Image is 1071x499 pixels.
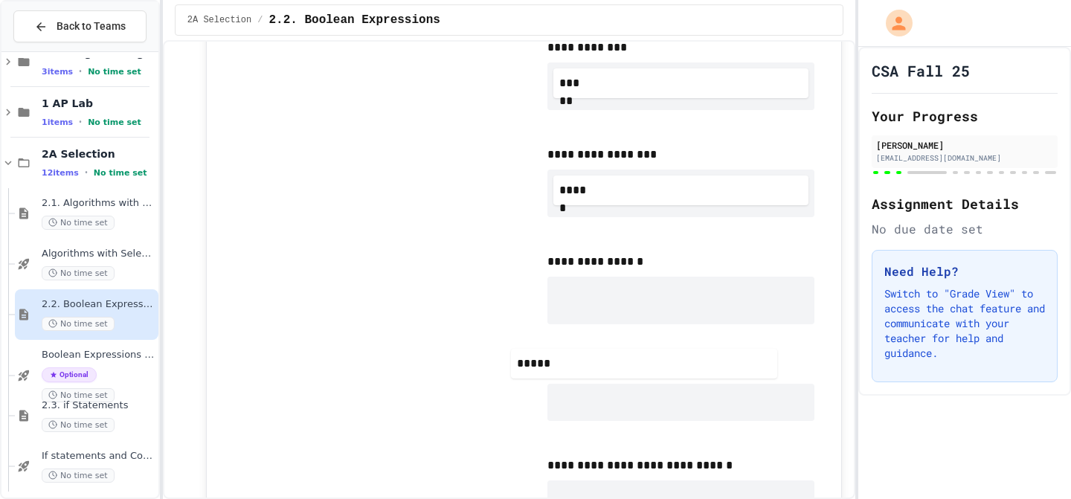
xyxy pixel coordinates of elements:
p: Switch to "Grade View" to access the chat feature and communicate with your teacher for help and ... [884,286,1045,361]
span: 1 AP Lab [42,97,155,110]
span: 12 items [42,168,79,178]
span: If statements and Control Flow - Quiz [42,450,155,463]
span: 2.1. Algorithms with Selection and Repetition [42,197,155,210]
span: 3 items [42,67,73,77]
div: No due date set [872,220,1058,238]
span: No time set [42,388,115,402]
span: Algorithms with Selection and Repetition - Topic 2.1 [42,248,155,260]
span: No time set [42,266,115,280]
span: No time set [88,67,141,77]
h2: Your Progress [872,106,1058,126]
span: 2.2. Boolean Expressions [268,11,440,29]
span: 2.3. if Statements [42,399,155,412]
span: 2A Selection [42,147,155,161]
span: No time set [42,418,115,432]
span: • [85,167,88,178]
div: [EMAIL_ADDRESS][DOMAIN_NAME] [876,152,1053,164]
span: Boolean Expressions - Quiz [42,349,155,361]
span: 2A Selection [187,14,251,26]
span: • [79,116,82,128]
div: [PERSON_NAME] [876,138,1053,152]
span: No time set [94,168,147,178]
span: 1 items [42,117,73,127]
h2: Assignment Details [872,193,1058,214]
h1: CSA Fall 25 [872,60,970,81]
span: Optional [42,367,97,382]
span: / [257,14,263,26]
span: No time set [42,469,115,483]
span: 2.2. Boolean Expressions [42,298,155,311]
span: No time set [42,317,115,331]
div: My Account [870,6,916,40]
button: Back to Teams [13,10,147,42]
span: • [79,65,82,77]
span: No time set [88,117,141,127]
span: Back to Teams [57,19,126,34]
h3: Need Help? [884,263,1045,280]
span: No time set [42,216,115,230]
